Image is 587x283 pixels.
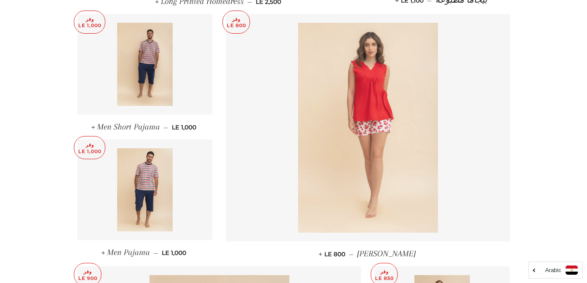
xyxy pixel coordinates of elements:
a: Arabic [533,266,578,275]
span: LE 1,000 [103,249,186,257]
span: Men Short Pajama [97,122,160,132]
span: — [153,249,158,257]
span: — [163,123,168,131]
span: [PERSON_NAME] [357,249,416,259]
p: وفر LE 1,000 [74,11,105,33]
span: — [349,250,354,258]
span: Men Pajama [107,248,150,257]
a: Men Short Pajama — LE 1,000 [77,115,213,140]
p: وفر LE 800 [223,11,250,33]
i: Arabic [545,267,561,273]
p: وفر LE 1,000 [74,136,105,159]
a: Men Pajama — LE 1,000 [77,240,213,265]
span: LE 800 [320,250,345,258]
a: [PERSON_NAME] — LE 800 [226,241,510,266]
span: LE 1,000 [93,123,196,131]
